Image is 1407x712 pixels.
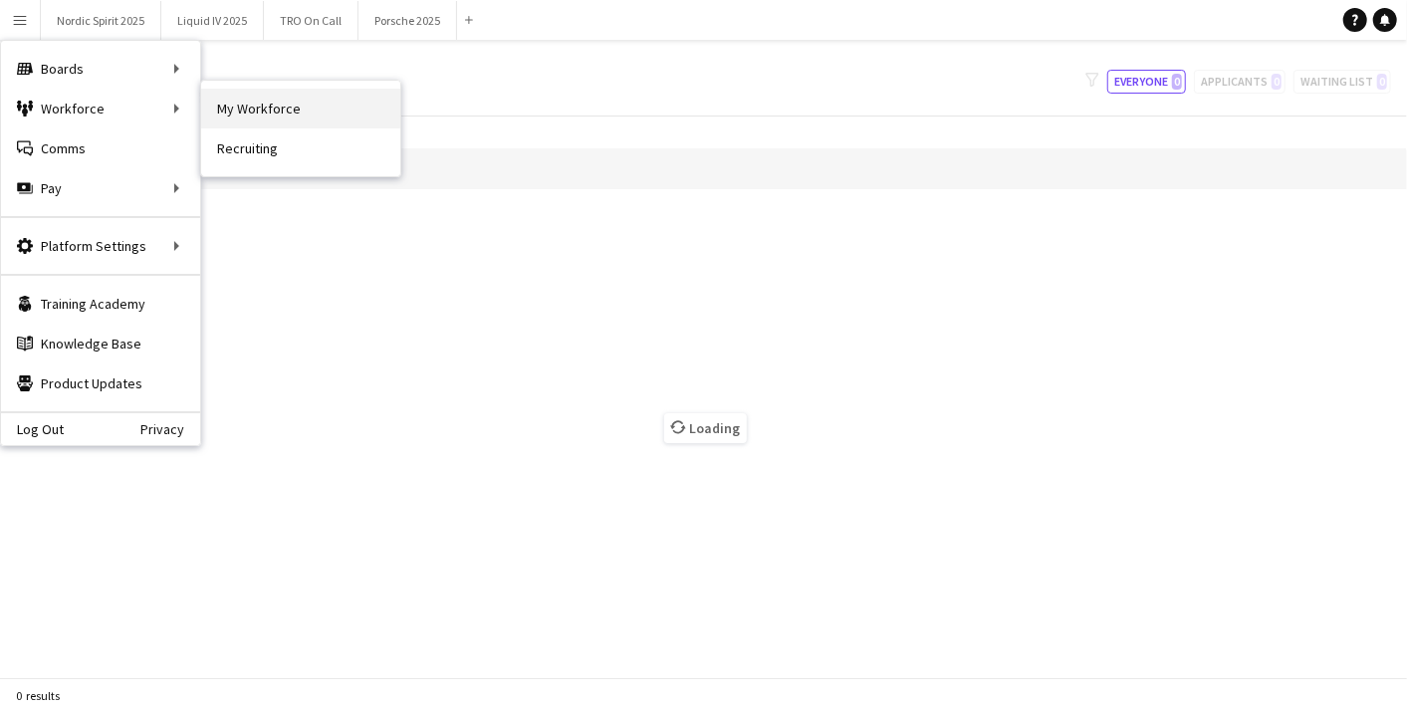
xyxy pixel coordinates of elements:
[1107,70,1186,94] button: Everyone0
[664,413,747,443] span: Loading
[1,324,200,363] a: Knowledge Base
[201,128,400,168] a: Recruiting
[140,421,200,437] a: Privacy
[201,89,400,128] a: My Workforce
[41,1,161,40] button: Nordic Spirit 2025
[358,1,457,40] button: Porsche 2025
[1,168,200,208] div: Pay
[1,363,200,403] a: Product Updates
[1,49,200,89] div: Boards
[1,421,64,437] a: Log Out
[1172,74,1182,90] span: 0
[1,89,200,128] div: Workforce
[264,1,358,40] button: TRO On Call
[1,284,200,324] a: Training Academy
[1,128,200,168] a: Comms
[1,226,200,266] div: Platform Settings
[161,1,264,40] button: Liquid IV 2025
